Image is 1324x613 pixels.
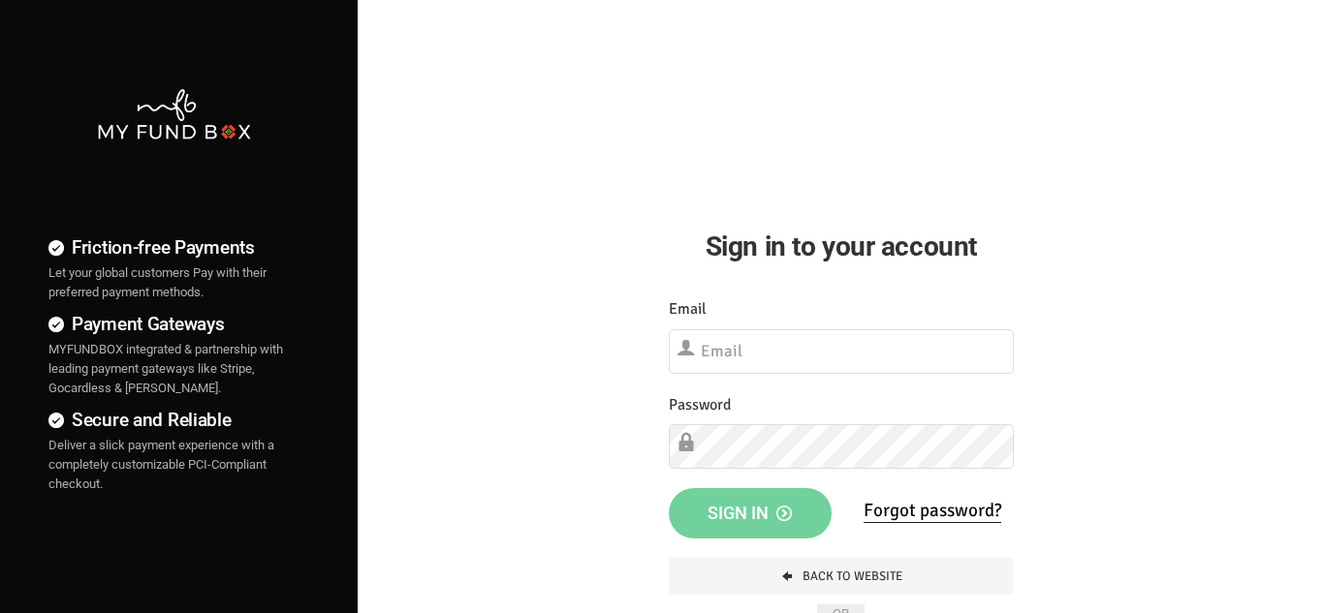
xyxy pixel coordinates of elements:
span: MYFUNDBOX integrated & partnership with leading payment gateways like Stripe, Gocardless & [PERSO... [48,342,283,395]
label: Email [669,297,707,322]
h4: Payment Gateways [48,310,299,338]
img: mfbwhite.png [96,87,252,141]
a: Back To Website [669,558,1014,595]
span: Let your global customers Pay with their preferred payment methods. [48,265,267,299]
input: Email [669,329,1014,374]
h4: Secure and Reliable [48,406,299,434]
span: Sign in [708,503,792,523]
button: Sign in [669,488,832,538]
h4: Friction-free Payments [48,233,299,261]
a: Forgot password? [864,499,1001,523]
label: Password [669,393,731,417]
h2: Sign in to your account [669,226,1014,267]
span: Deliver a slick payment experience with a completely customizable PCI-Compliant checkout. [48,438,274,491]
